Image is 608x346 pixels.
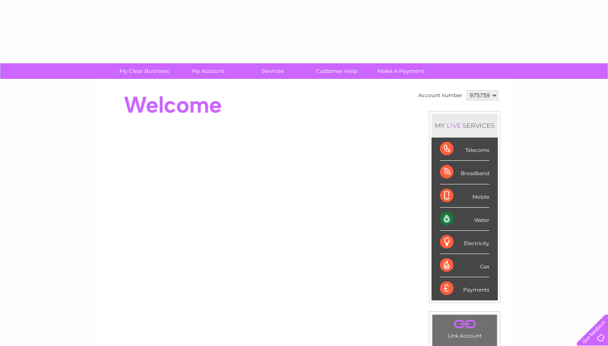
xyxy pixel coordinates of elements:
div: MY SERVICES [432,114,498,138]
a: Services [238,63,307,79]
td: Link Account [432,314,497,341]
div: Electricity [440,231,489,254]
div: Telecoms [440,138,489,161]
td: Account number [416,88,464,103]
div: Broadband [440,161,489,184]
div: LIVE [445,122,463,130]
div: Payments [440,277,489,300]
div: Water [440,208,489,231]
a: My Clear Business [109,63,179,79]
a: Make A Payment [366,63,436,79]
a: Customer Help [302,63,372,79]
div: Mobile [440,184,489,208]
a: My Account [174,63,243,79]
div: Gas [440,254,489,277]
a: . [434,317,495,332]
